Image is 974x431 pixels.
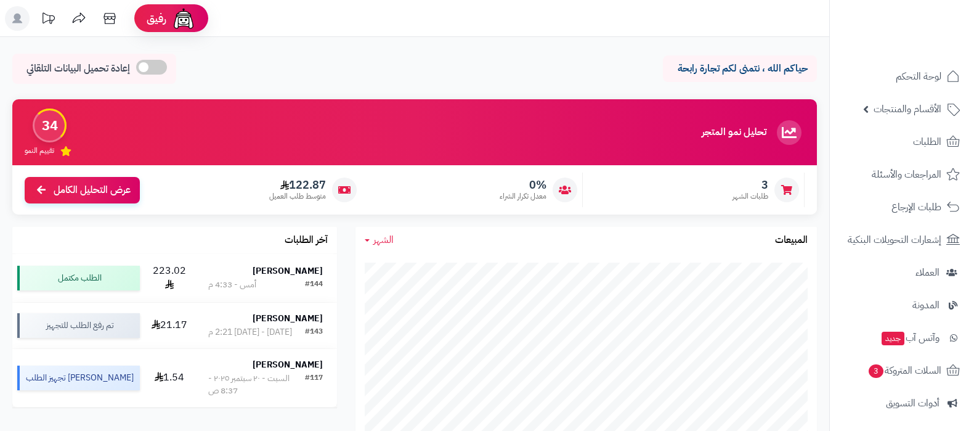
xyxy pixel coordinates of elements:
span: 3 [733,178,768,192]
a: المراجعات والأسئلة [837,160,967,189]
h3: آخر الطلبات [285,235,328,246]
span: السلات المتروكة [867,362,941,379]
div: السبت - ٢٠ سبتمبر ٢٠٢٥ - 8:37 ص [208,372,304,397]
span: متوسط طلب العميل [269,191,326,202]
span: طلبات الشهر [733,191,768,202]
h3: المبيعات [775,235,808,246]
span: 3 [869,364,883,378]
span: إعادة تحميل البيانات التلقائي [26,62,130,76]
td: 223.02 [145,254,194,302]
strong: [PERSON_NAME] [253,358,323,371]
span: جديد [882,332,904,345]
strong: [PERSON_NAME] [253,312,323,325]
div: الطلب مكتمل [17,266,140,290]
h3: تحليل نمو المتجر [702,127,766,138]
span: تقييم النمو [25,146,54,156]
a: إشعارات التحويلات البنكية [837,225,967,255]
a: طلبات الإرجاع [837,192,967,222]
div: #143 [305,326,323,339]
span: معدل تكرار الشراء [500,191,546,202]
span: إشعارات التحويلات البنكية [848,231,941,248]
a: وآتس آبجديد [837,323,967,353]
span: الطلبات [913,133,941,150]
span: أدوات التسويق [886,395,940,412]
span: المراجعات والأسئلة [872,166,941,183]
span: عرض التحليل الكامل [54,183,131,197]
p: حياكم الله ، نتمنى لكم تجارة رابحة [672,62,808,76]
div: تم رفع الطلب للتجهيز [17,313,140,338]
a: الطلبات [837,127,967,157]
span: الشهر [373,232,394,247]
td: 21.17 [145,303,194,348]
span: الأقسام والمنتجات [874,101,941,118]
a: المدونة [837,290,967,320]
a: الشهر [365,233,394,247]
a: عرض التحليل الكامل [25,177,140,203]
span: العملاء [915,264,940,281]
a: السلات المتروكة3 [837,356,967,385]
span: رفيق [147,11,166,26]
div: #117 [305,372,323,397]
img: ai-face.png [171,6,196,31]
span: 0% [500,178,546,192]
span: طلبات الإرجاع [891,199,941,216]
td: 1.54 [145,349,194,407]
span: وآتس آب [880,329,940,347]
div: [PERSON_NAME] تجهيز الطلب [17,366,140,390]
div: أمس - 4:33 م [208,279,256,291]
a: أدوات التسويق [837,388,967,418]
strong: [PERSON_NAME] [253,265,323,277]
a: تحديثات المنصة [33,6,63,34]
span: لوحة التحكم [896,68,941,85]
span: 122.87 [269,178,326,192]
a: العملاء [837,258,967,287]
a: لوحة التحكم [837,62,967,91]
div: #144 [305,279,323,291]
span: المدونة [912,297,940,314]
div: [DATE] - [DATE] 2:21 م [208,326,292,339]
